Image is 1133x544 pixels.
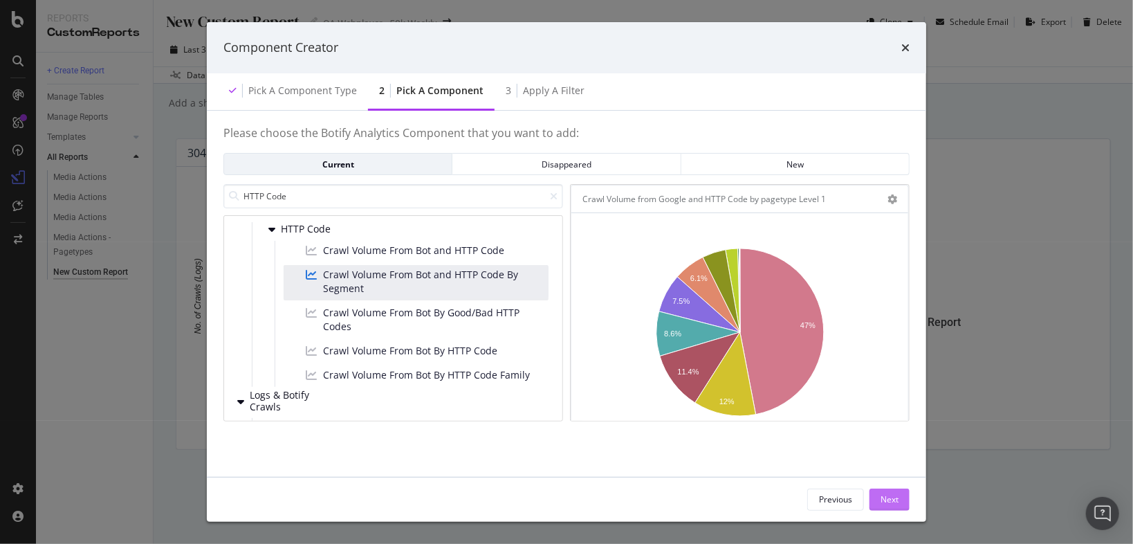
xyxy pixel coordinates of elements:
[323,368,530,382] span: Crawl Volume From Bot By HTTP Code Family
[800,322,816,330] text: 47%
[582,192,826,206] div: Crawl Volume from Google and HTTP Code by pagetype Level 1
[235,158,441,170] div: Current
[223,127,910,154] h4: Please choose the Botify Analytics Component that you want to add:
[452,153,681,175] button: Disappeared
[664,329,681,338] text: 8.6%
[248,84,357,98] div: Pick a Component type
[323,244,504,257] span: Crawl Volume From Bot and HTTP Code
[223,39,338,57] div: Component Creator
[223,153,452,175] button: Current
[869,489,910,511] button: Next
[523,84,584,98] div: Apply a Filter
[819,493,852,505] div: Previous
[672,297,690,305] text: 7.5%
[293,421,543,448] span: HTTP Codes Distribution For URLs Crawled by Bot and Botify
[323,306,543,334] span: Crawl Volume From Bot By Good/Bad HTTP Codes
[807,489,864,511] button: Previous
[250,205,311,217] span: Logs
[881,493,899,505] div: Next
[506,84,511,98] div: 3
[582,242,898,428] svg: A chart.
[223,184,563,208] input: Name of the Botify Component
[681,153,910,175] button: New
[396,84,483,98] div: Pick a Component
[323,344,497,358] span: Crawl Volume From Bot By HTTP Code
[379,84,385,98] div: 2
[901,39,910,57] div: times
[323,268,543,296] span: Crawl Volume From Bot and HTTP Code By Segment
[690,275,708,283] text: 6.1%
[692,158,898,170] div: New
[281,224,342,235] span: HTTP Code
[250,390,311,412] span: Logs & Botify Crawls
[207,22,926,522] div: modal
[1086,497,1119,530] div: Open Intercom Messenger
[677,368,699,376] text: 11.4%
[719,397,735,406] text: 12%
[463,158,669,170] div: Disappeared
